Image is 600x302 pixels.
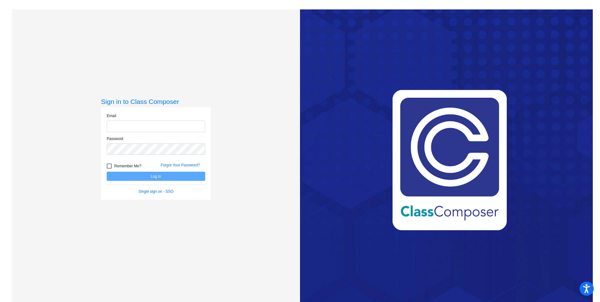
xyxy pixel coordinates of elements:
h3: Sign in to Class Composer [101,98,211,105]
label: Email [107,113,116,119]
a: Forgot Your Password? [161,163,200,167]
button: Log In [107,172,205,181]
span: Remember Me? [114,162,141,170]
label: Password [107,136,123,142]
a: Single sign on - SSO [138,189,173,194]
